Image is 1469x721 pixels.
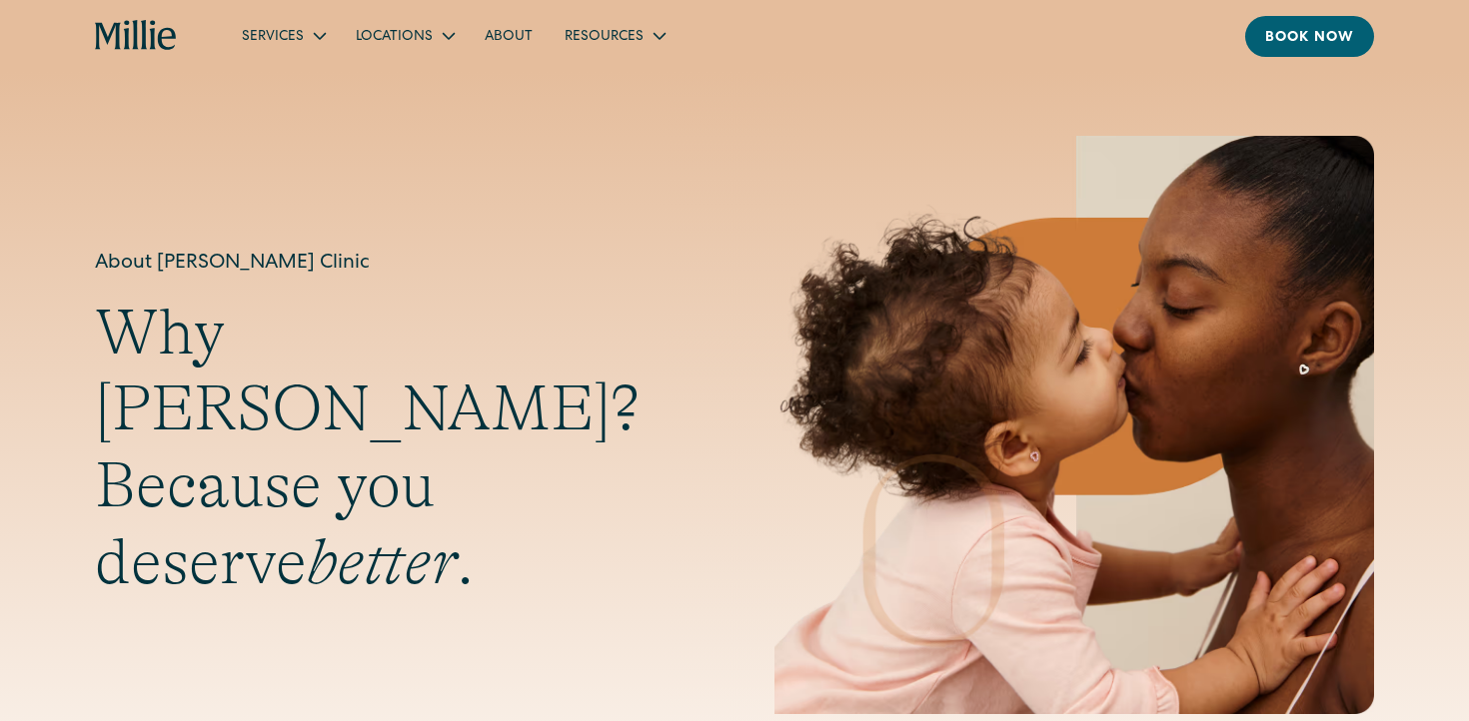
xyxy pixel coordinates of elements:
div: Services [226,19,340,52]
a: About [469,19,549,52]
a: Book now [1245,16,1374,57]
div: Resources [565,27,644,48]
a: home [95,20,178,52]
div: Book now [1265,28,1354,49]
div: Services [242,27,304,48]
div: Resources [549,19,680,52]
h1: About [PERSON_NAME] Clinic [95,249,695,279]
img: Mother and baby sharing a kiss, highlighting the emotional bond and nurturing care at the heart o... [774,136,1374,714]
div: Locations [356,27,433,48]
em: better [307,526,457,598]
div: Locations [340,19,469,52]
h2: Why [PERSON_NAME]? Because you deserve . [95,295,695,601]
